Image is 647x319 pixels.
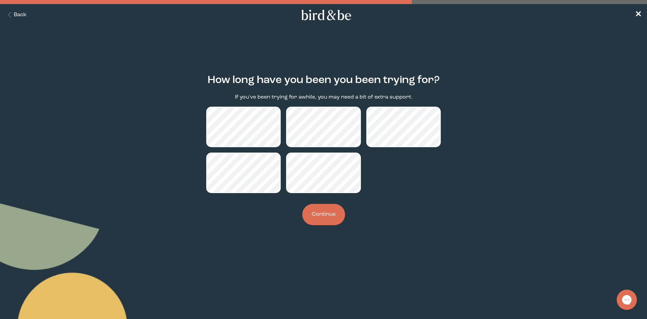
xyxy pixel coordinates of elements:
button: Continue [302,204,345,225]
iframe: Gorgias live chat messenger [613,287,640,312]
h2: How long have you been you been trying for? [208,73,440,88]
span: ✕ [635,11,642,19]
a: ✕ [635,9,642,21]
p: If you've been trying for awhile, you may need a bit of extra support. [235,94,412,101]
button: Back Button [5,11,27,19]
